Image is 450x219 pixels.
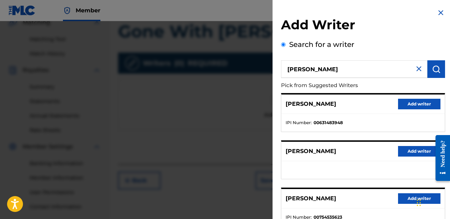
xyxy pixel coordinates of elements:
p: [PERSON_NAME] [286,194,336,203]
button: Add writer [398,99,440,109]
p: [PERSON_NAME] [286,147,336,156]
p: Pick from Suggested Writers [281,78,405,93]
p: [PERSON_NAME] [286,100,336,108]
img: close [415,65,423,73]
img: MLC Logo [8,5,36,16]
h2: Add Writer [281,17,445,35]
label: Search for a writer [289,40,354,49]
input: Search writer's name or IPI Number [281,60,427,78]
button: Add writer [398,146,440,157]
span: IPI Number : [286,120,312,126]
iframe: Chat Widget [415,185,450,219]
button: Add writer [398,193,440,204]
strong: 00631483948 [314,120,343,126]
img: Search Works [432,65,440,73]
img: Top Rightsholder [63,6,71,15]
div: Drag [417,192,421,213]
iframe: Resource Center [430,129,450,186]
span: Member [76,6,100,14]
